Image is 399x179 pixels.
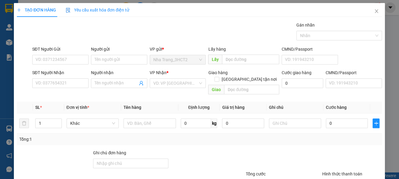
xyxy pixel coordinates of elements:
[208,47,226,52] span: Lấy hàng
[282,78,323,88] input: Cước giao hàng
[296,23,315,27] label: Gán nhãn
[326,69,382,76] div: CMND/Passport
[222,55,279,64] input: Dọc đường
[65,8,80,22] img: logo.jpg
[91,46,147,52] div: Người gửi
[282,46,338,52] div: CMND/Passport
[208,85,224,94] span: Giao
[368,3,385,20] button: Close
[66,8,71,13] img: icon
[32,46,89,52] div: SĐT Người Gửi
[267,102,324,113] th: Ghi chú
[35,105,40,110] span: SL
[222,105,245,110] span: Giá trị hàng
[211,118,217,128] span: kg
[8,39,33,78] b: Phương Nam Express
[91,69,147,76] div: Người nhận
[246,171,266,176] span: Tổng cước
[269,118,321,128] input: Ghi Chú
[322,171,362,176] label: Hình thức thanh toán
[208,70,228,75] span: Giao hàng
[67,105,89,110] span: Đơn vị tính
[374,9,379,14] span: close
[326,105,347,110] span: Cước hàng
[51,29,83,36] li: (c) 2017
[139,81,144,86] span: user-add
[219,76,279,83] span: [GEOGRAPHIC_DATA] tận nơi
[37,9,60,37] b: Gửi khách hàng
[19,118,29,128] button: delete
[17,8,56,12] span: TẠO ĐƠN HÀNG
[32,69,89,76] div: SĐT Người Nhận
[93,159,168,168] input: Ghi chú đơn hàng
[51,23,83,28] b: [DOMAIN_NAME]
[123,118,176,128] input: VD: Bàn, Ghế
[17,8,21,12] span: plus
[282,70,311,75] label: Cước giao hàng
[150,70,167,75] span: VP Nhận
[19,136,154,143] div: Tổng: 1
[224,85,279,94] input: Dọc đường
[93,150,126,155] label: Ghi chú đơn hàng
[70,119,115,128] span: Khác
[153,55,202,64] span: Nha Trang_3HCT2
[373,118,380,128] button: plus
[222,118,264,128] input: 0
[66,8,129,12] span: Yêu cầu xuất hóa đơn điện tử
[123,105,141,110] span: Tên hàng
[188,105,210,110] span: Định lượng
[208,55,222,64] span: Lấy
[373,121,379,126] span: plus
[150,46,206,52] div: VP gửi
